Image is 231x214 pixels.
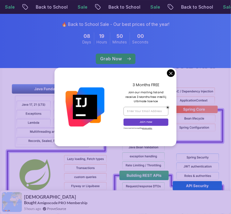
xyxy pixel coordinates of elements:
[37,200,87,205] a: Amigoscode PRO Membership
[97,40,107,45] span: Hours
[100,56,122,62] p: Grab Now
[205,4,225,10] p: Sale
[133,4,152,10] p: Sale
[18,4,60,10] p: Back to School
[2,192,22,212] img: provesource social proof notification image
[164,4,205,10] p: Back to School
[99,32,105,40] span: 19 Hours
[24,194,76,200] span: [DEMOGRAPHIC_DATA]
[83,40,91,45] span: Days
[117,32,123,40] span: 50 Minutes
[83,32,90,40] span: 8 Days
[113,40,127,45] span: Minutes
[62,21,169,27] p: 🔥 Back to School Sale - Our best prices of the year!
[60,4,80,10] p: Sale
[91,4,133,10] p: Back to School
[132,40,149,45] span: Seconds
[137,32,144,40] span: 0 Seconds
[24,200,37,205] span: Bought
[24,206,41,211] span: 5 hours ago
[47,206,66,211] a: ProveSource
